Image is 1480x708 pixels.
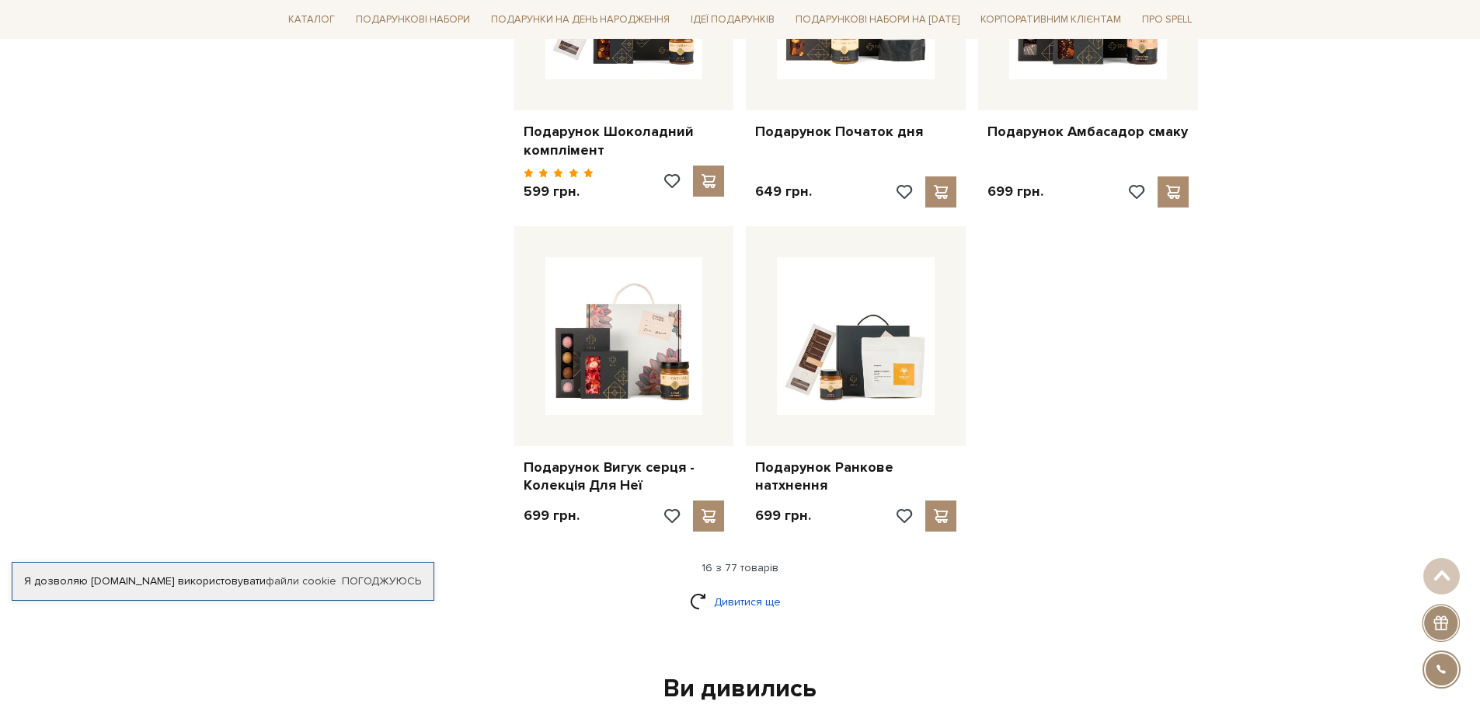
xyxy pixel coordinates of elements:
[524,507,580,525] p: 699 грн.
[282,8,341,32] a: Каталог
[755,507,811,525] p: 699 грн.
[12,574,434,588] div: Я дозволяю [DOMAIN_NAME] використовувати
[1136,8,1198,32] a: Про Spell
[987,123,1189,141] a: Подарунок Амбасадор смаку
[684,8,781,32] a: Ідеї подарунків
[524,123,725,159] a: Подарунок Шоколадний комплімент
[690,588,791,616] a: Дивитися ще
[291,673,1189,706] div: Ви дивились
[342,574,421,588] a: Погоджуюсь
[974,6,1127,33] a: Корпоративним клієнтам
[524,459,725,495] a: Подарунок Вигук серця - Колекція Для Неї
[524,183,594,201] p: 599 грн.
[266,574,336,588] a: файли cookie
[755,123,956,141] a: Подарунок Початок дня
[789,6,966,33] a: Подарункові набори на [DATE]
[755,459,956,495] a: Подарунок Ранкове натхнення
[755,183,812,201] p: 649 грн.
[987,183,1043,201] p: 699 грн.
[485,8,676,32] a: Подарунки на День народження
[276,561,1205,575] div: 16 з 77 товарів
[350,8,476,32] a: Подарункові набори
